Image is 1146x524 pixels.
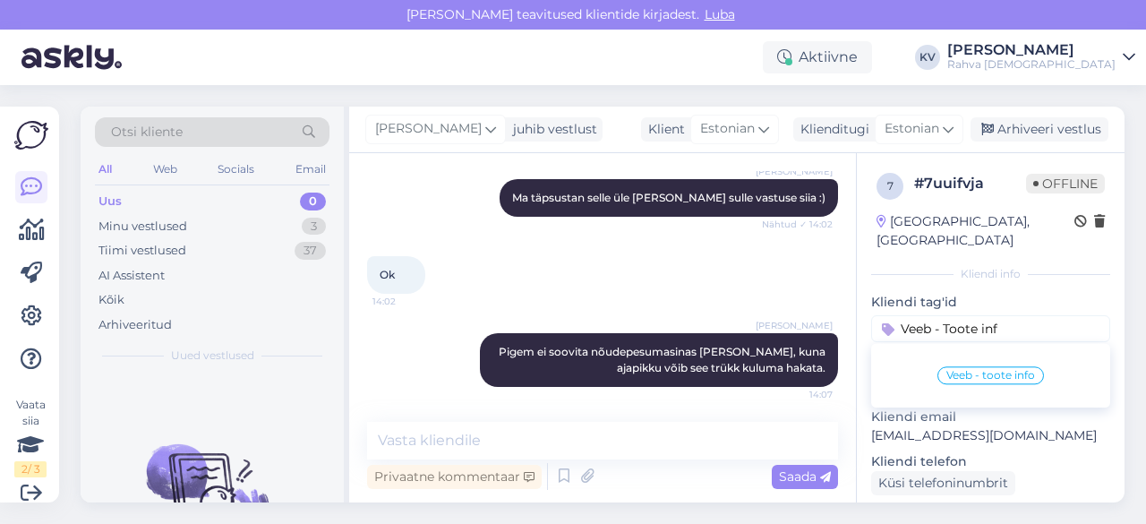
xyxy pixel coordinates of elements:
span: [PERSON_NAME] [375,119,482,139]
span: Pigem ei soovita nõudepesumasinas [PERSON_NAME], kuna ajapikku võib see trükk kuluma hakata. [499,345,828,374]
div: 37 [295,242,326,260]
div: Klienditugi [793,120,869,139]
span: Nähtud ✓ 14:02 [762,218,833,231]
span: Uued vestlused [171,348,254,364]
span: Luba [699,6,740,22]
p: Kliendi tag'id [871,293,1110,312]
img: Askly Logo [14,121,48,150]
div: Email [292,158,329,181]
a: [PERSON_NAME]Rahva [DEMOGRAPHIC_DATA] [947,43,1135,72]
div: Aktiivne [763,41,872,73]
div: [PERSON_NAME] [947,43,1116,57]
span: Veeb - toote info [946,370,1035,381]
span: [PERSON_NAME] [756,319,833,332]
span: Otsi kliente [111,123,183,142]
span: Saada [779,468,831,485]
div: Klient [641,120,685,139]
div: # 7uuifvja [914,173,1026,194]
div: All [95,158,115,181]
div: Minu vestlused [98,218,187,236]
div: AI Assistent [98,267,165,285]
div: Arhiveeri vestlus [971,117,1108,142]
span: 14:07 [765,388,833,401]
div: Rahva [DEMOGRAPHIC_DATA] [947,57,1116,72]
p: [EMAIL_ADDRESS][DOMAIN_NAME] [871,426,1110,445]
div: 0 [300,193,326,210]
div: Socials [214,158,258,181]
div: Arhiveeritud [98,316,172,334]
div: 3 [302,218,326,236]
span: Estonian [700,119,755,139]
div: Tiimi vestlused [98,242,186,260]
div: Web [150,158,181,181]
span: 14:02 [372,295,440,308]
span: Estonian [885,119,939,139]
div: Vaata siia [14,397,47,477]
div: 2 / 3 [14,461,47,477]
div: [GEOGRAPHIC_DATA], [GEOGRAPHIC_DATA] [877,212,1074,250]
div: Uus [98,193,122,210]
span: Offline [1026,174,1105,193]
p: Kliendi email [871,408,1110,426]
span: [PERSON_NAME] [756,165,833,178]
span: Ok [380,268,395,281]
input: Lisa tag [871,315,1110,342]
div: Kliendi info [871,266,1110,282]
div: Kõik [98,291,124,309]
div: juhib vestlust [506,120,597,139]
span: 7 [887,179,894,193]
div: KV [915,45,940,70]
div: Privaatne kommentaar [367,465,542,489]
span: Ma täpsustan selle üle [PERSON_NAME] sulle vastuse siia :) [512,191,825,204]
p: Kliendi telefon [871,452,1110,471]
div: Küsi telefoninumbrit [871,471,1015,495]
